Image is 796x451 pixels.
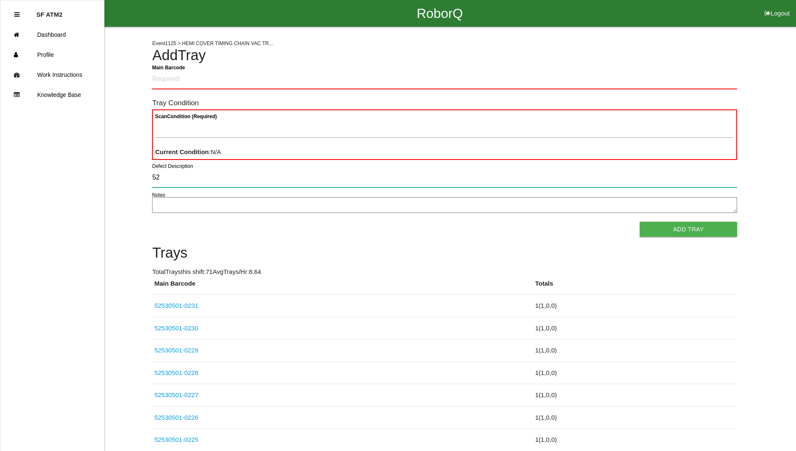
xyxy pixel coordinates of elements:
[533,340,738,362] td: 1 ( 1 , 0 , 0 )
[154,391,198,398] a: 52530501-0227
[152,191,165,199] label: Notes
[640,222,737,237] button: Add Tray
[14,5,20,25] div: Close
[0,45,104,65] a: Profile
[152,162,193,170] label: Defect Description
[152,99,737,107] h6: Tray Condition
[154,436,198,443] a: 52530501-0225
[152,70,737,89] input: Required
[152,64,185,70] b: Main Barcode
[155,114,217,119] b: Scan Condition (Required)
[0,85,104,105] a: Knowledge Base
[533,362,738,384] td: 1 ( 1 , 0 , 0 )
[154,302,198,309] a: 52530501-0231
[0,65,104,85] a: Work Instructions
[0,25,104,45] a: Dashboard
[533,384,738,407] td: 1 ( 1 , 0 , 0 )
[152,245,737,261] h4: Trays
[154,414,198,421] a: 52530501-0226
[155,148,221,155] span: : N/A
[152,41,273,46] span: Event 1125 > HEMI COVER TIMING CHAIN VAC TR...
[155,148,209,155] b: Current Condition
[154,369,198,376] a: 52530501-0228
[154,324,198,332] a: 52530501-0230
[152,267,737,277] p: Total Trays this shift: 71 Avg Trays /Hr: 8.64
[152,48,737,63] h4: Add Tray
[152,279,533,295] th: Main Barcode
[533,406,738,429] td: 1 ( 1 , 0 , 0 )
[533,295,738,317] td: 1 ( 1 , 0 , 0 )
[36,5,63,18] p: SF ATM2
[154,347,198,354] a: 52530501-0229
[533,279,738,295] th: Totals
[533,317,738,340] td: 1 ( 1 , 0 , 0 )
